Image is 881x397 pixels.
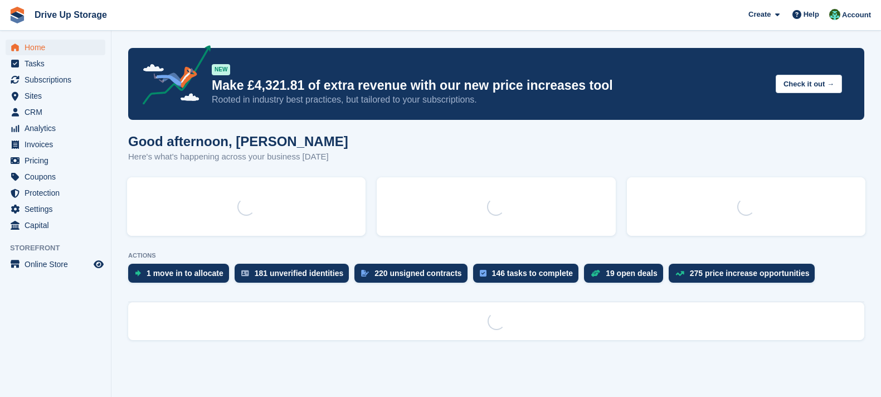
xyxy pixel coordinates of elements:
[6,40,105,55] a: menu
[480,270,486,277] img: task-75834270c22a3079a89374b754ae025e5fb1db73e45f91037f5363f120a921f8.svg
[235,264,355,288] a: 181 unverified identities
[776,75,842,93] button: Check it out →
[133,45,211,109] img: price-adjustments-announcement-icon-8257ccfd72463d97f412b2fc003d46551f7dbcb40ab6d574587a9cd5c0d94...
[25,256,91,272] span: Online Store
[6,169,105,185] a: menu
[147,269,223,278] div: 1 move in to allocate
[6,201,105,217] a: menu
[255,269,344,278] div: 181 unverified identities
[10,243,111,254] span: Storefront
[25,104,91,120] span: CRM
[30,6,111,24] a: Drive Up Storage
[6,104,105,120] a: menu
[25,185,91,201] span: Protection
[748,9,771,20] span: Create
[212,94,767,106] p: Rooted in industry best practices, but tailored to your subscriptions.
[374,269,461,278] div: 220 unsigned contracts
[690,269,810,278] div: 275 price increase opportunities
[128,134,348,149] h1: Good afternoon, [PERSON_NAME]
[6,185,105,201] a: menu
[128,264,235,288] a: 1 move in to allocate
[25,88,91,104] span: Sites
[212,78,767,94] p: Make £4,321.81 of extra revenue with our new price increases tool
[669,264,821,288] a: 275 price increase opportunities
[25,120,91,136] span: Analytics
[6,256,105,272] a: menu
[128,151,348,163] p: Here's what's happening across your business [DATE]
[361,270,369,277] img: contract_signature_icon-13c848040528278c33f63329250d36e43548de30e8caae1d1a13099fd9432cc5.svg
[829,9,840,20] img: Camille
[842,9,871,21] span: Account
[212,64,230,75] div: NEW
[92,258,105,271] a: Preview store
[6,137,105,152] a: menu
[6,153,105,168] a: menu
[6,120,105,136] a: menu
[473,264,585,288] a: 146 tasks to complete
[241,270,249,277] img: verify_identity-adf6edd0f0f0b5bbfe63781bf79b02c33cf7c696d77639b501bdc392416b5a36.svg
[584,264,669,288] a: 19 open deals
[606,269,658,278] div: 19 open deals
[25,40,91,55] span: Home
[25,169,91,185] span: Coupons
[591,269,600,277] img: deal-1b604bf984904fb50ccaf53a9ad4b4a5d6e5aea283cecdc64d6e3604feb123c2.svg
[6,88,105,104] a: menu
[25,153,91,168] span: Pricing
[675,271,684,276] img: price_increase_opportunities-93ffe204e8149a01c8c9dc8f82e8f89637d9d84a8eef4429ea346261dce0b2c0.svg
[128,252,864,259] p: ACTIONS
[492,269,573,278] div: 146 tasks to complete
[25,56,91,71] span: Tasks
[6,217,105,233] a: menu
[25,72,91,88] span: Subscriptions
[25,137,91,152] span: Invoices
[25,201,91,217] span: Settings
[9,7,26,23] img: stora-icon-8386f47178a22dfd0bd8f6a31ec36ba5ce8667c1dd55bd0f319d3a0aa187defe.svg
[804,9,819,20] span: Help
[6,56,105,71] a: menu
[354,264,473,288] a: 220 unsigned contracts
[135,270,141,277] img: move_ins_to_allocate_icon-fdf77a2bb77ea45bf5b3d319d69a93e2d87916cf1d5bf7949dd705db3b84f3ca.svg
[25,217,91,233] span: Capital
[6,72,105,88] a: menu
